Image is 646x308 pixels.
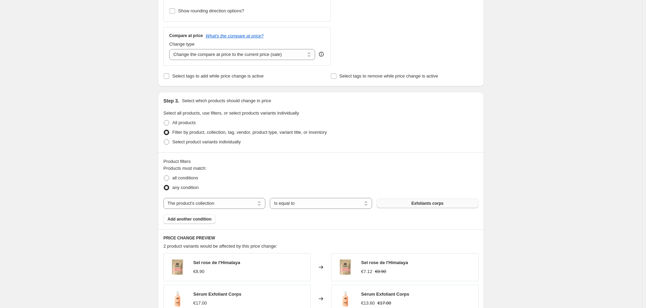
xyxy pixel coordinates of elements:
img: WAAM_SEL-ROSE-HIMALAYA_80x.png [167,257,188,277]
span: Change type [169,42,195,47]
strike: €8.90 [375,268,387,275]
div: Product filters [163,158,478,165]
span: Sel rose de l'Himalaya [193,260,240,265]
div: help [318,51,325,58]
span: Products must match: [163,166,207,171]
span: Select all products, use filters, or select products variants individually [163,110,299,116]
button: Exfoliants corps [377,199,478,208]
div: €8.90 [193,268,205,275]
img: WAAM_SEL-ROSE-HIMALAYA_80x.png [335,257,356,277]
span: Show rounding direction options? [178,8,244,13]
span: Add another condition [168,216,211,222]
span: 2 product variants would be affected by this price change: [163,244,277,249]
span: Sel rose de l'Himalaya [361,260,408,265]
p: Select which products should change in price [182,97,271,104]
span: Sérum Exfoliant Corps [193,292,241,297]
span: Sérum Exfoliant Corps [361,292,409,297]
h6: PRICE CHANGE PREVIEW [163,235,478,241]
h2: Step 3. [163,97,179,104]
div: €7.12 [361,268,372,275]
span: all conditions [172,175,198,180]
button: What's the compare at price? [206,33,264,38]
div: €17.00 [193,300,207,307]
span: any condition [172,185,199,190]
span: Exfoliants corps [412,201,443,206]
span: Select tags to add while price change is active [172,73,264,79]
span: Filter by product, collection, tag, vendor, product type, variant title, or inventory [172,130,327,135]
span: All products [172,120,196,125]
button: Add another condition [163,214,216,224]
h3: Compare at price [169,33,203,38]
div: €13.60 [361,300,375,307]
span: Select product variants individually [172,139,241,144]
span: Select tags to remove while price change is active [339,73,438,79]
strike: €17.00 [378,300,391,307]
